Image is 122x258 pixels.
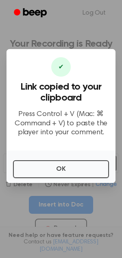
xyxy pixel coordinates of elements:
[51,57,71,77] div: ✔
[13,160,109,178] button: OK
[74,3,114,23] a: Log Out
[13,82,109,103] h3: Link copied to your clipboard
[13,110,109,138] p: Press Control + V (Mac: ⌘ Command + V) to paste the player into your comment.
[8,5,54,21] a: Beep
